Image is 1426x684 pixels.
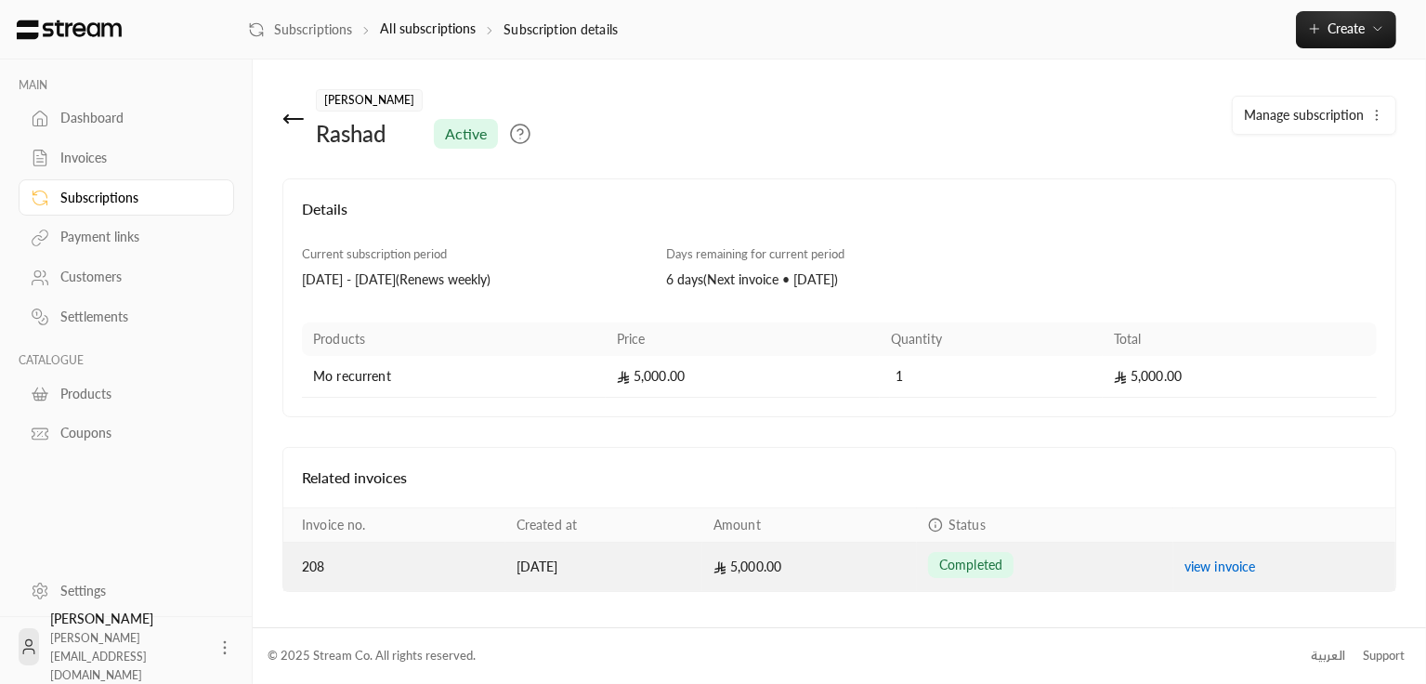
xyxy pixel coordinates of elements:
[666,246,844,261] span: Days remaining for current period
[60,189,211,207] div: Subscriptions
[19,219,234,256] a: Payment links
[606,356,880,398] td: 5,000.00
[19,100,234,137] a: Dashboard
[302,322,606,356] th: Products
[302,322,1377,398] table: Products
[666,270,1013,289] div: 6 days ( Next invoice • [DATE] )
[316,119,423,149] div: Rashad
[19,353,234,368] p: CATALOGUE
[505,543,702,591] td: [DATE]
[948,517,986,533] span: Status
[60,424,211,442] div: Coupons
[60,149,211,167] div: Invoices
[316,89,423,112] span: [PERSON_NAME]
[302,198,1377,239] h4: Details
[702,543,917,591] td: 5,000.00
[19,572,234,609] a: Settings
[268,647,476,665] div: © 2025 Stream Co. All rights reserved.
[60,228,211,246] div: Payment links
[19,179,234,216] a: Subscriptions
[19,140,234,177] a: Invoices
[1296,11,1396,48] button: Create
[19,78,234,93] p: MAIN
[60,385,211,403] div: Products
[60,268,211,286] div: Customers
[19,375,234,412] a: Products
[19,259,234,296] a: Customers
[1357,639,1411,673] a: Support
[880,322,1103,356] th: Quantity
[1103,356,1377,398] td: 5,000.00
[939,556,1002,574] span: completed
[1328,20,1365,36] span: Create
[19,299,234,335] a: Settlements
[302,467,1377,489] h4: Related invoices
[15,20,124,40] img: Logo
[1244,107,1364,123] span: Manage subscription
[60,109,211,127] div: Dashboard
[248,20,352,39] a: Subscriptions
[891,367,909,386] span: 1
[445,123,487,145] span: active
[302,246,447,261] span: Current subscription period
[1311,647,1345,665] div: العربية
[302,270,648,289] div: [DATE] - [DATE] ( Renews weekly )
[702,508,917,543] th: Amount
[606,322,880,356] th: Price
[19,415,234,452] a: Coupons
[283,507,1395,591] table: Payments
[283,508,505,543] th: Invoice no.
[60,582,211,600] div: Settings
[505,508,702,543] th: Created at
[380,20,476,36] a: All subscriptions
[60,308,211,326] div: Settlements
[283,543,505,591] td: 208
[504,20,618,39] p: Subscription details
[1233,97,1395,134] button: Manage subscription
[50,631,147,682] span: [PERSON_NAME][EMAIL_ADDRESS][DOMAIN_NAME]
[50,610,204,684] div: [PERSON_NAME]
[248,20,618,39] nav: breadcrumb
[302,356,606,398] td: Mo recurrent
[1184,559,1256,574] a: view invoice
[1103,322,1377,356] th: Total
